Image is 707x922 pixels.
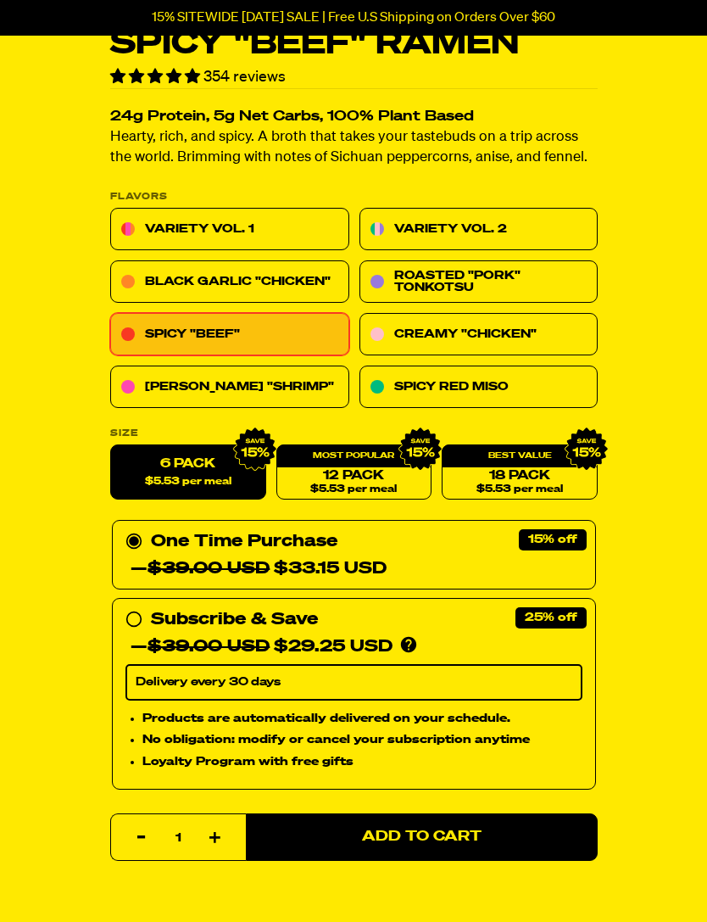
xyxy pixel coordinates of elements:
p: Hearty, rich, and spicy. A broth that takes your tastebuds on a trip across the world. Brimming w... [110,129,598,170]
span: Add to Cart [362,831,482,846]
a: Variety Vol. 2 [359,210,598,252]
a: 18 Pack$5.53 per meal [442,446,598,501]
div: Subscribe & Save [151,607,318,634]
a: Variety Vol. 1 [110,210,349,252]
button: Add to Cart [246,814,598,862]
div: — $29.25 USD [131,634,392,662]
span: $5.53 per meal [476,485,563,496]
a: Spicy "Beef" [110,315,349,357]
span: 354 reviews [203,70,286,86]
a: Roasted "Pork" Tonkotsu [359,262,598,305]
img: IMG_9632.png [398,428,443,472]
span: $5.53 per meal [310,485,397,496]
h2: 24g Protein, 5g Net Carbs, 100% Plant Based [110,111,598,126]
select: Subscribe & Save —$39.00 USD$29.25 USD Products are automatically delivered on your schedule. No ... [125,666,582,701]
img: IMG_9632.png [232,428,276,472]
label: 6 Pack [110,446,266,501]
del: $39.00 USD [148,562,270,578]
label: Size [110,430,598,439]
a: [PERSON_NAME] "Shrimp" [110,367,349,410]
a: 12 Pack$5.53 per meal [276,446,431,501]
span: 4.82 stars [110,70,203,86]
input: quantity [121,815,236,863]
h1: Spicy "Beef" Ramen [110,29,598,61]
a: Creamy "Chicken" [359,315,598,357]
li: Loyalty Program with free gifts [142,754,582,773]
p: 15% SITEWIDE [DATE] SALE | Free U.S Shipping on Orders Over $60 [152,10,555,25]
a: Spicy Red Miso [359,367,598,410]
span: $5.53 per meal [144,478,231,489]
div: One Time Purchase [125,529,582,584]
p: Flavors [110,193,598,203]
a: Black Garlic "Chicken" [110,262,349,305]
li: No obligation: modify or cancel your subscription anytime [142,732,582,751]
li: Products are automatically delivered on your schedule. [142,710,582,729]
img: IMG_9632.png [564,428,608,472]
del: $39.00 USD [148,640,270,657]
div: — $33.15 USD [131,556,387,584]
